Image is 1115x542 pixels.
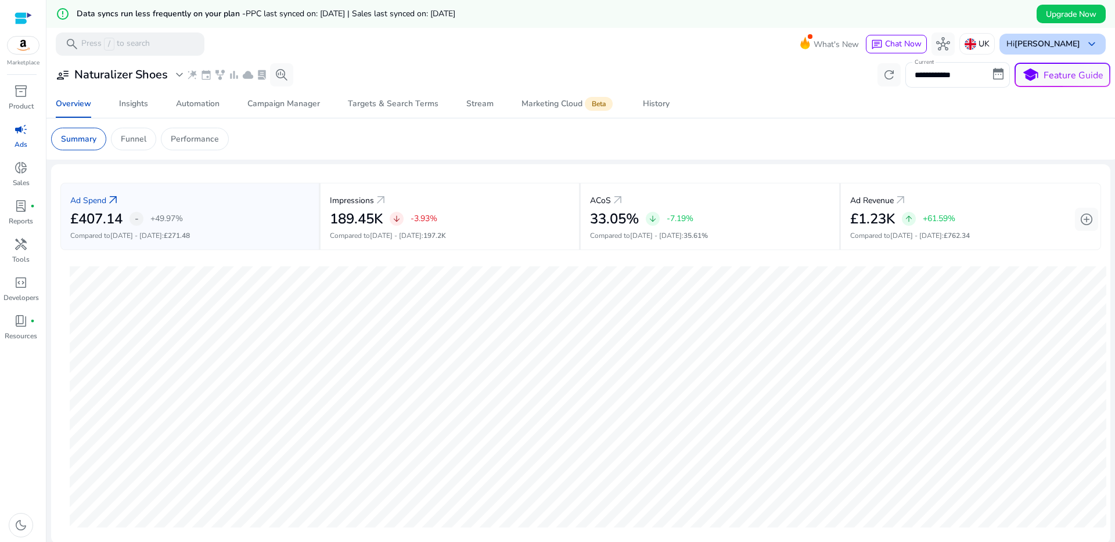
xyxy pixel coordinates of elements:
[370,231,422,240] span: [DATE] - [DATE]
[392,214,401,223] span: arrow_downward
[348,100,438,108] div: Targets & Search Terms
[150,215,183,223] p: +49.97%
[14,276,28,290] span: code_blocks
[104,38,114,50] span: /
[330,211,383,227] h2: 189.45K
[5,331,37,341] p: Resources
[423,231,446,240] span: 197.2K
[15,139,27,150] p: Ads
[119,100,148,108] div: Insights
[850,230,1091,241] p: Compared to :
[1080,212,1094,226] span: add_circle
[643,100,670,108] div: History
[56,7,70,21] mat-icon: error_outline
[411,215,437,223] p: -3.93%
[14,237,28,251] span: handyman
[648,214,657,223] span: arrow_downward
[74,68,168,82] h3: Naturalizer Shoes
[14,199,28,213] span: lab_profile
[200,69,212,81] span: event
[121,133,146,145] p: Funnel
[172,68,186,82] span: expand_more
[979,34,990,54] p: UK
[9,216,33,226] p: Reports
[275,68,289,82] span: search_insights
[14,314,28,328] span: book_4
[866,35,927,53] button: chatChat Now
[3,292,39,303] p: Developers
[1037,5,1106,23] button: Upgrade Now
[894,193,908,207] a: arrow_outward
[1046,8,1096,20] span: Upgrade Now
[330,230,570,241] p: Compared to :
[171,133,219,145] p: Performance
[885,38,922,49] span: Chat Now
[9,101,34,111] p: Product
[135,212,139,226] span: -
[374,193,388,207] a: arrow_outward
[70,194,106,207] p: Ad Spend
[965,38,976,50] img: uk.svg
[56,68,70,82] span: user_attributes
[14,161,28,175] span: donut_small
[1044,68,1103,82] p: Feature Guide
[936,37,950,51] span: hub
[1075,208,1098,231] button: add_circle
[176,100,220,108] div: Automation
[330,194,374,207] p: Impressions
[611,193,625,207] a: arrow_outward
[247,100,320,108] div: Campaign Manager
[228,69,240,81] span: bar_chart
[1006,40,1080,48] p: Hi
[270,63,293,86] button: search_insights
[56,100,91,108] div: Overview
[14,518,28,532] span: dark_mode
[931,32,955,56] button: hub
[850,211,895,227] h2: £1.23K
[70,211,123,227] h2: £407.14
[110,231,162,240] span: [DATE] - [DATE]
[186,69,198,81] span: wand_stars
[65,37,79,51] span: search
[7,59,39,67] p: Marketplace
[242,69,254,81] span: cloud
[14,84,28,98] span: inventory_2
[667,215,693,223] p: -7.19%
[81,38,150,50] p: Press to search
[923,215,955,223] p: +61.59%
[1022,67,1039,84] span: school
[12,254,30,265] p: Tools
[814,34,859,55] span: What's New
[106,193,120,207] a: arrow_outward
[944,231,970,240] span: £762.34
[77,9,455,19] h5: Data syncs run less frequently on your plan -
[13,178,30,188] p: Sales
[590,230,830,241] p: Compared to :
[684,231,708,240] span: 35.61%
[256,69,268,81] span: lab_profile
[882,68,896,82] span: refresh
[1015,63,1110,87] button: schoolFeature Guide
[8,37,39,54] img: amazon.svg
[164,231,190,240] span: £271.48
[14,122,28,136] span: campaign
[1015,38,1080,49] b: [PERSON_NAME]
[630,231,682,240] span: [DATE] - [DATE]
[521,99,615,109] div: Marketing Cloud
[70,230,310,241] p: Compared to :
[871,39,883,50] span: chat
[30,319,35,323] span: fiber_manual_record
[214,69,226,81] span: family_history
[850,194,894,207] p: Ad Revenue
[904,214,913,223] span: arrow_upward
[246,8,455,19] span: PPC last synced on: [DATE] | Sales last synced on: [DATE]
[61,133,96,145] p: Summary
[877,63,901,86] button: refresh
[585,97,613,111] span: Beta
[1085,37,1099,51] span: keyboard_arrow_down
[590,194,611,207] p: ACoS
